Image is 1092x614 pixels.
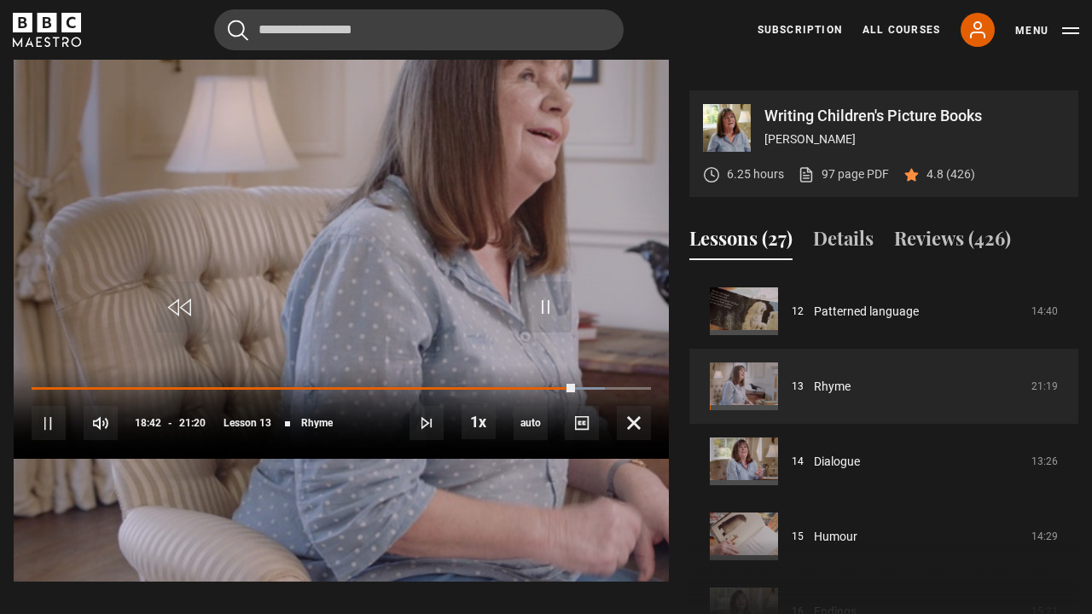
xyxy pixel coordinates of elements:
[168,417,172,429] span: -
[764,108,1065,124] p: Writing Children's Picture Books
[814,303,919,321] a: Patterned language
[813,224,874,260] button: Details
[689,224,793,260] button: Lessons (27)
[514,406,548,440] span: auto
[565,406,599,440] button: Captions
[798,165,889,183] a: 97 page PDF
[814,528,857,546] a: Humour
[764,130,1065,148] p: [PERSON_NAME]
[926,165,975,183] p: 4.8 (426)
[224,418,271,428] span: Lesson 13
[462,405,496,439] button: Playback Rate
[179,408,206,438] span: 21:20
[32,387,651,391] div: Progress Bar
[617,406,651,440] button: Fullscreen
[758,22,842,38] a: Subscription
[514,406,548,440] div: Current quality: 720p
[32,406,66,440] button: Pause
[14,90,669,459] video-js: Video Player
[1015,22,1079,39] button: Toggle navigation
[814,378,851,396] a: Rhyme
[727,165,784,183] p: 6.25 hours
[84,406,118,440] button: Mute
[894,224,1011,260] button: Reviews (426)
[228,20,248,41] button: Submit the search query
[863,22,940,38] a: All Courses
[409,406,444,440] button: Next Lesson
[13,13,81,47] svg: BBC Maestro
[814,453,860,471] a: Dialogue
[214,9,624,50] input: Search
[135,408,161,438] span: 18:42
[301,418,333,428] span: Rhyme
